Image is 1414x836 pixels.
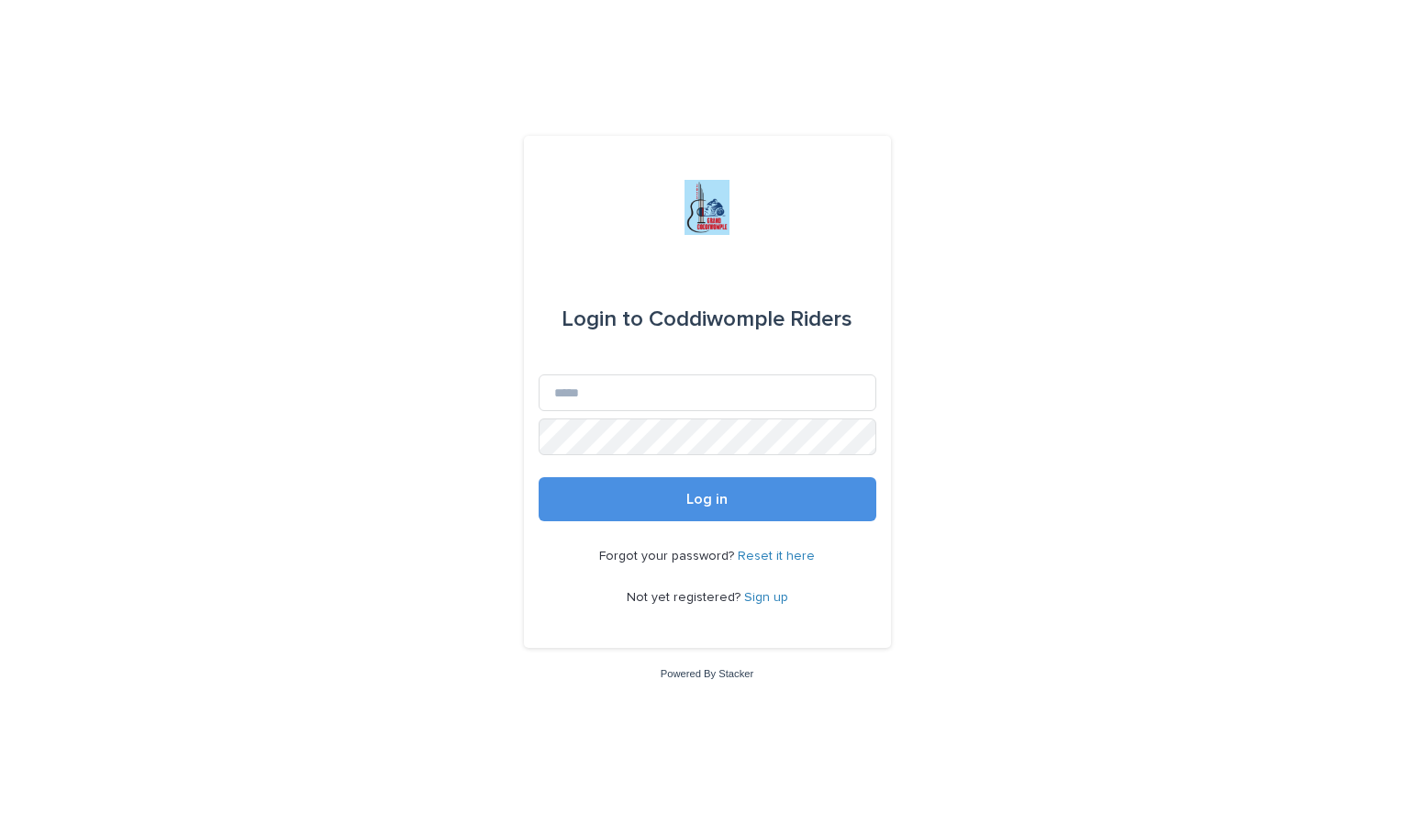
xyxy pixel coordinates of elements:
[661,668,753,679] a: Powered By Stacker
[685,180,729,235] img: jxsLJbdS1eYBI7rVAS4p
[562,308,643,330] span: Login to
[562,294,852,345] div: Coddiwomple Riders
[686,492,728,507] span: Log in
[627,591,744,604] span: Not yet registered?
[744,591,788,604] a: Sign up
[539,477,876,521] button: Log in
[599,550,738,563] span: Forgot your password?
[738,550,815,563] a: Reset it here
